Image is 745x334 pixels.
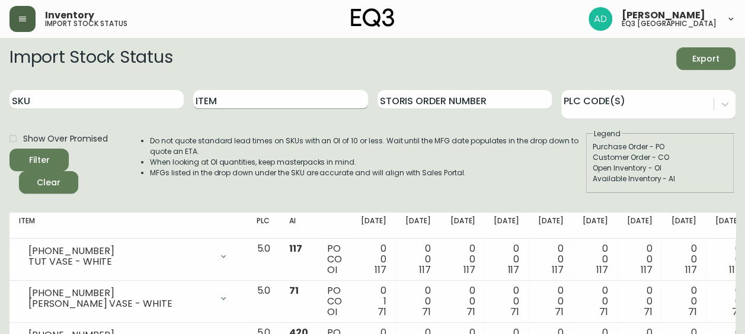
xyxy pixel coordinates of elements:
[644,305,653,319] span: 71
[327,305,337,319] span: OI
[715,285,741,317] div: 0 0
[618,213,662,239] th: [DATE]
[593,163,728,174] div: Open Inventory - OI
[494,285,519,317] div: 0 0
[686,52,726,66] span: Export
[627,243,653,275] div: 0 0
[247,281,280,323] td: 5.0
[28,175,69,190] span: Clear
[671,285,696,317] div: 0 0
[19,285,238,311] div: [PHONE_NUMBER][PERSON_NAME] VASE - WHITE
[641,263,653,277] span: 117
[507,263,519,277] span: 117
[28,288,212,298] div: [PHONE_NUMBER]
[289,284,299,297] span: 71
[440,213,485,239] th: [DATE]
[593,174,728,184] div: Available Inventory - AI
[150,168,585,178] li: MFGs listed in the drop down under the SKU are accurate and will align with Sales Portal.
[361,285,386,317] div: 0 1
[552,263,564,277] span: 117
[28,298,212,309] div: [PERSON_NAME] VASE - WHITE
[9,47,172,70] h2: Import Stock Status
[494,243,519,275] div: 0 0
[45,11,94,20] span: Inventory
[450,285,475,317] div: 0 0
[676,47,736,70] button: Export
[715,243,741,275] div: 0 0
[405,243,431,275] div: 0 0
[538,243,564,275] div: 0 0
[351,213,396,239] th: [DATE]
[396,213,440,239] th: [DATE]
[422,305,431,319] span: 71
[378,305,386,319] span: 71
[327,243,342,275] div: PO CO
[583,285,608,317] div: 0 0
[466,305,475,319] span: 71
[19,243,238,269] div: [PHONE_NUMBER]TUT VASE - WHITE
[573,213,618,239] th: [DATE]
[685,263,696,277] span: 117
[289,242,302,255] span: 117
[593,129,622,139] legend: Legend
[593,152,728,163] div: Customer Order - CO
[28,246,212,256] div: [PHONE_NUMBER]
[593,142,728,152] div: Purchase Order - PO
[375,263,386,277] span: 117
[150,136,585,157] li: Do not quote standard lead times on SKUs with an OI of 10 or less. Wait until the MFG date popula...
[9,149,69,171] button: Filter
[622,20,717,27] h5: eq3 [GEOGRAPHIC_DATA]
[28,256,212,267] div: TUT VASE - WHITE
[583,243,608,275] div: 0 0
[361,243,386,275] div: 0 0
[150,157,585,168] li: When looking at OI quantities, keep masterpacks in mind.
[247,213,280,239] th: PLC
[450,243,475,275] div: 0 0
[327,285,342,317] div: PO CO
[9,213,247,239] th: Item
[23,133,108,145] span: Show Over Promised
[405,285,431,317] div: 0 0
[45,20,127,27] h5: import stock status
[484,213,529,239] th: [DATE]
[661,213,706,239] th: [DATE]
[538,285,564,317] div: 0 0
[688,305,696,319] span: 71
[589,7,612,31] img: 308eed972967e97254d70fe596219f44
[671,243,696,275] div: 0 0
[29,153,50,168] div: Filter
[622,11,705,20] span: [PERSON_NAME]
[596,263,608,277] span: 117
[529,213,573,239] th: [DATE]
[19,171,78,194] button: Clear
[732,305,741,319] span: 71
[729,263,741,277] span: 117
[247,239,280,281] td: 5.0
[280,213,318,239] th: AI
[627,285,653,317] div: 0 0
[327,263,337,277] span: OI
[599,305,608,319] span: 71
[351,8,395,27] img: logo
[419,263,431,277] span: 117
[510,305,519,319] span: 71
[555,305,564,319] span: 71
[463,263,475,277] span: 117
